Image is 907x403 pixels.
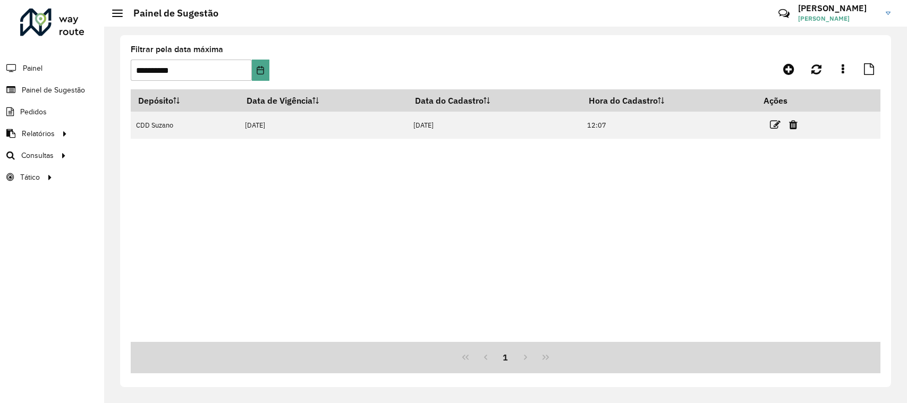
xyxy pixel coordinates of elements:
td: [DATE] [240,112,408,139]
button: 1 [496,347,516,367]
a: Excluir [789,117,798,132]
span: Consultas [21,150,54,161]
button: Choose Date [252,60,269,81]
td: [DATE] [408,112,582,139]
label: Filtrar pela data máxima [131,43,223,56]
th: Data do Cadastro [408,89,582,112]
a: Editar [770,117,781,132]
th: Depósito [131,89,240,112]
span: Tático [20,172,40,183]
a: Contato Rápido [773,2,795,25]
span: Relatórios [22,128,55,139]
th: Data de Vigência [240,89,408,112]
td: CDD Suzano [131,112,240,139]
span: [PERSON_NAME] [798,14,878,23]
span: Painel [23,63,43,74]
td: 12:07 [581,112,756,139]
span: Pedidos [20,106,47,117]
h3: [PERSON_NAME] [798,3,878,13]
th: Hora do Cadastro [581,89,756,112]
span: Painel de Sugestão [22,85,85,96]
th: Ações [756,89,820,112]
h2: Painel de Sugestão [123,7,218,19]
